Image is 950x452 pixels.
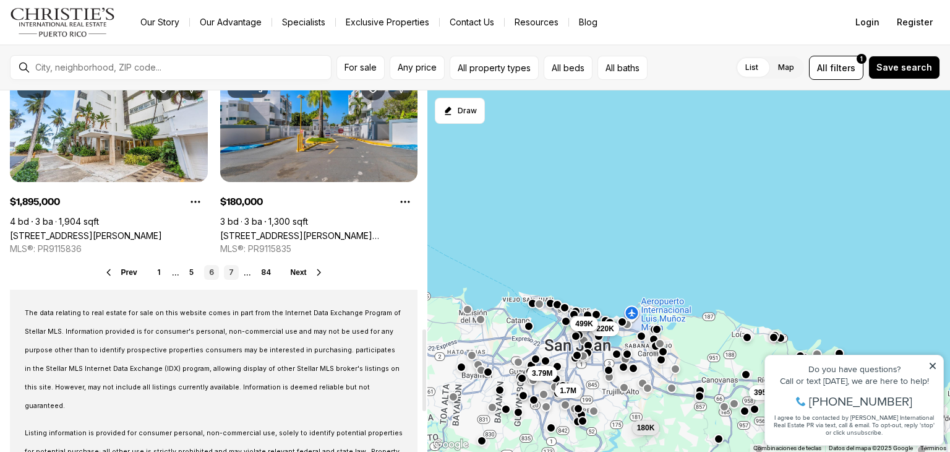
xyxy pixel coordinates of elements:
span: filters [830,61,855,74]
button: Any price [390,56,445,80]
li: ... [244,268,251,277]
li: ... [172,268,179,277]
button: Register [889,10,940,35]
button: 180K [631,420,659,435]
a: Resources [505,14,568,31]
button: For sale [336,56,385,80]
button: Save search [868,56,940,79]
button: 499K [570,316,598,331]
a: 84 [256,265,276,280]
label: List [735,56,768,79]
span: 180K [636,422,654,432]
span: 1 [860,54,863,64]
a: 5 [184,265,199,280]
button: Start drawing [435,98,485,124]
span: 3.79M [532,368,552,378]
span: 220K [596,324,614,334]
button: Allfilters1 [809,56,863,80]
span: Login [855,17,879,27]
a: 9285 COND CHALETS SEVILLANO #302, TRUJILLO ALTO PR, 00976 [220,230,418,241]
span: Register [897,17,933,27]
a: Exclusive Properties [336,14,439,31]
label: Map [768,56,804,79]
button: 220K [591,321,619,336]
span: I agree to be contacted by [PERSON_NAME] International Real Estate PR via text, call & email. To ... [15,76,176,100]
img: logo [10,7,116,37]
a: Our Advantage [190,14,272,31]
button: Prev [104,267,137,277]
a: 1 [152,265,167,280]
a: Our Story [131,14,189,31]
span: All [817,61,828,74]
button: Property options [393,189,417,214]
a: 51 KING'S COURT ST #14B, SAN JUAN PR, 00911 [10,230,162,241]
span: Prev [121,268,137,277]
button: All baths [597,56,648,80]
span: For sale [344,63,377,72]
button: Next [291,267,324,277]
button: 3.79M [527,365,557,380]
span: 1.7M [560,385,576,395]
button: All property types [450,56,539,80]
div: Do you have questions? [13,28,179,37]
a: Specialists [272,14,335,31]
span: Save search [876,63,932,72]
span: 499K [575,319,593,329]
a: 6 [204,265,219,280]
span: Any price [398,63,437,72]
a: 7 [224,265,239,280]
span: The data relating to real estate for sale on this website comes in part from the Internet Data Ex... [25,309,401,410]
button: Property options [183,189,208,214]
span: 395K [754,388,772,398]
button: Contact Us [440,14,504,31]
div: Call or text [DATE], we are here to help! [13,40,179,48]
a: Blog [569,14,607,31]
button: Login [848,10,887,35]
button: 395K [749,385,777,400]
button: All beds [544,56,593,80]
span: Next [291,268,307,277]
nav: Pagination [152,265,276,280]
span: [PHONE_NUMBER] [51,58,154,71]
button: 1.7M [555,383,581,398]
